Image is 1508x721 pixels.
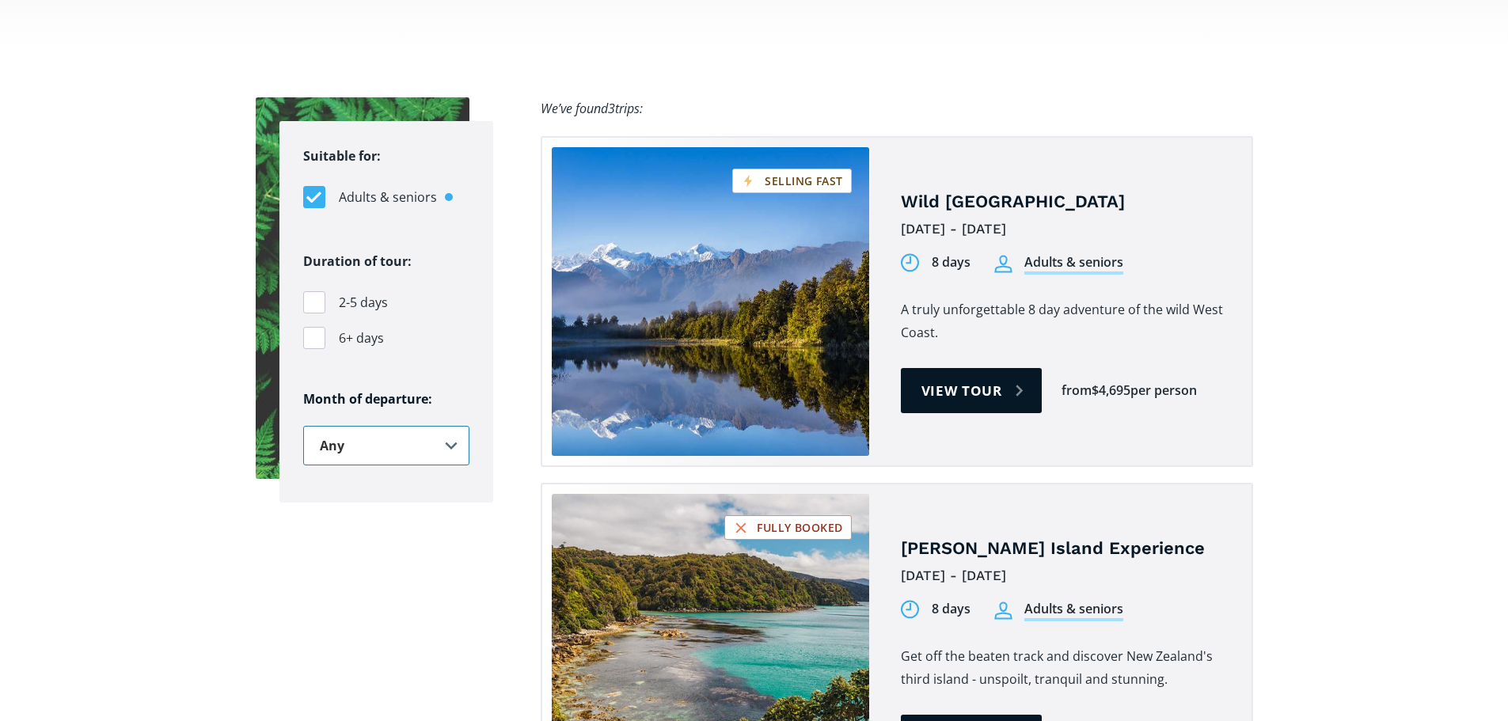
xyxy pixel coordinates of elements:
span: 2-5 days [339,292,388,313]
div: We’ve found trips: [541,97,643,120]
p: A truly unforgettable 8 day adventure of the wild West Coast. [901,298,1228,344]
legend: Duration of tour: [303,250,412,273]
h4: Wild [GEOGRAPHIC_DATA] [901,191,1228,214]
div: days [942,253,971,271]
div: [DATE] - [DATE] [901,564,1228,588]
a: View tour [901,368,1043,413]
span: 3 [608,100,615,117]
legend: Suitable for: [303,145,381,168]
div: [DATE] - [DATE] [901,217,1228,241]
div: Adults & seniors [1024,253,1123,275]
div: per person [1130,381,1197,400]
h6: Month of departure: [303,391,469,408]
div: days [942,600,971,618]
div: from [1062,381,1092,400]
span: Adults & seniors [339,187,437,208]
form: Filters [279,121,493,503]
div: 8 [932,253,939,271]
div: Adults & seniors [1024,600,1123,621]
span: 6+ days [339,328,384,349]
p: Get off the beaten track and discover New Zealand's third island - unspoilt, tranquil and stunning. [901,645,1228,691]
div: $4,695 [1092,381,1130,400]
div: 8 [932,600,939,618]
h4: [PERSON_NAME] Island Experience [901,537,1228,560]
